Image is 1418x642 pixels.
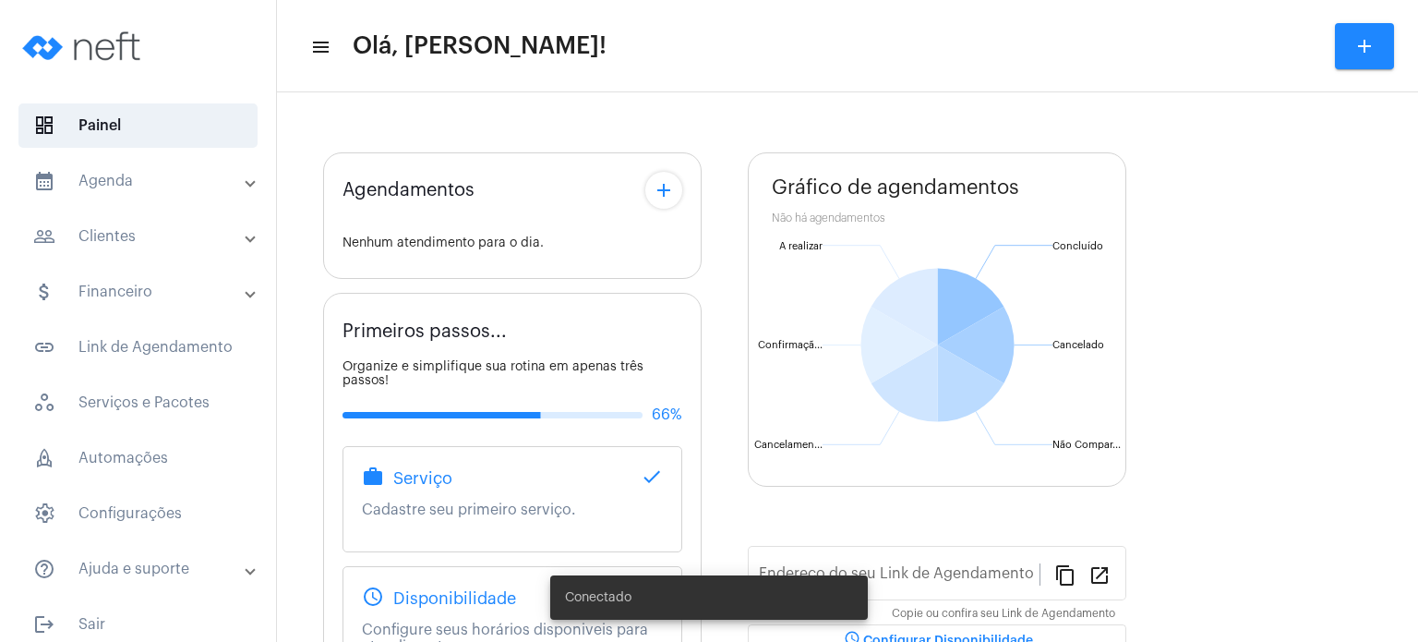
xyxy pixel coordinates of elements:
span: Disponibilidade [393,589,516,608]
span: Serviços e Pacotes [18,381,258,425]
mat-hint: Copie ou confira seu Link de Agendamento [892,608,1115,621]
mat-icon: sidenav icon [33,336,55,358]
span: Conectado [565,588,631,607]
mat-panel-title: Clientes [33,225,246,248]
span: sidenav icon [33,392,55,414]
span: sidenav icon [33,503,55,525]
mat-icon: sidenav icon [310,36,329,58]
span: Automações [18,436,258,480]
text: A realizar [779,241,823,251]
mat-expansion-panel-header: sidenav iconAjuda e suporte [11,547,276,591]
mat-icon: open_in_new [1088,563,1111,586]
mat-icon: sidenav icon [33,225,55,248]
p: Cadastre seu primeiro serviço. [362,502,663,518]
mat-expansion-panel-header: sidenav iconAgenda [11,159,276,203]
span: Gráfico de agendamentos [772,176,1019,199]
text: Cancelado [1052,340,1104,350]
span: Primeiros passos... [342,321,507,342]
span: Serviço [393,469,452,488]
mat-icon: add [653,179,675,201]
span: Olá, [PERSON_NAME]! [353,31,607,61]
span: Agendamentos [342,180,475,200]
mat-icon: sidenav icon [33,613,55,636]
text: Cancelamen... [754,440,823,450]
span: 66% [652,406,682,423]
span: sidenav icon [33,115,55,137]
mat-icon: content_copy [1054,563,1076,586]
span: Painel [18,103,258,148]
span: Organize e simplifique sua rotina em apenas três passos! [342,360,643,387]
mat-icon: done [641,466,663,488]
text: Não Compar... [1052,440,1121,450]
mat-icon: work [362,466,384,488]
mat-panel-title: Financeiro [33,281,246,303]
text: Concluído [1052,241,1103,251]
mat-expansion-panel-header: sidenav iconClientes [11,214,276,259]
mat-icon: sidenav icon [33,558,55,580]
mat-icon: sidenav icon [33,170,55,192]
mat-expansion-panel-header: sidenav iconFinanceiro [11,270,276,314]
mat-icon: sidenav icon [33,281,55,303]
span: Link de Agendamento [18,325,258,369]
img: logo-neft-novo-2.png [15,9,153,83]
mat-icon: add [1353,35,1376,57]
span: sidenav icon [33,447,55,469]
text: Confirmaçã... [758,340,823,351]
div: Nenhum atendimento para o dia. [342,236,682,250]
mat-icon: schedule [362,586,384,608]
mat-panel-title: Agenda [33,170,246,192]
input: Link [759,569,1039,586]
mat-panel-title: Ajuda e suporte [33,558,246,580]
span: Configurações [18,491,258,536]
